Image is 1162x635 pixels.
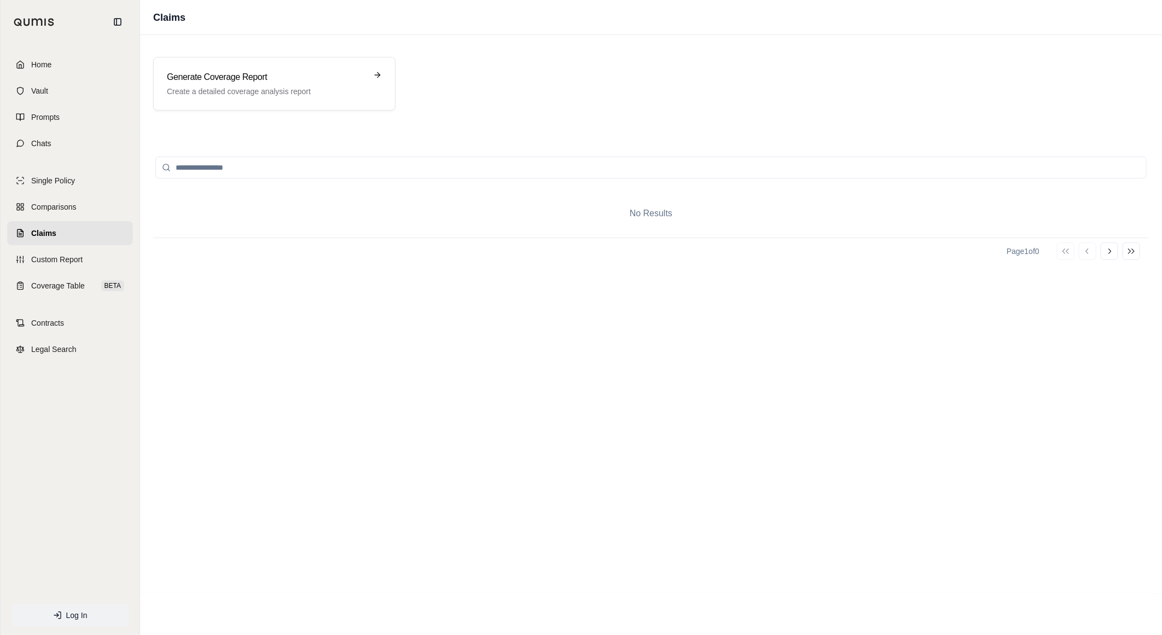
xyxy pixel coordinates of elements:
[1007,246,1039,257] div: Page 1 of 0
[153,189,1149,238] div: No Results
[101,280,124,291] span: BETA
[7,195,133,219] a: Comparisons
[7,53,133,77] a: Home
[66,610,88,621] span: Log In
[31,112,60,123] span: Prompts
[7,337,133,361] a: Legal Search
[31,201,76,212] span: Comparisons
[109,13,126,31] button: Collapse sidebar
[7,105,133,129] a: Prompts
[7,79,133,103] a: Vault
[31,280,85,291] span: Coverage Table
[7,247,133,272] a: Custom Report
[167,71,367,84] h3: Generate Coverage Report
[31,175,75,186] span: Single Policy
[31,85,48,96] span: Vault
[7,169,133,193] a: Single Policy
[31,138,51,149] span: Chats
[11,604,129,626] a: Log In
[31,344,77,355] span: Legal Search
[31,59,51,70] span: Home
[7,311,133,335] a: Contracts
[31,254,83,265] span: Custom Report
[31,228,56,239] span: Claims
[7,221,133,245] a: Claims
[7,274,133,298] a: Coverage TableBETA
[7,131,133,155] a: Chats
[31,317,64,328] span: Contracts
[153,10,185,25] h1: Claims
[14,18,55,26] img: Qumis Logo
[167,86,367,97] p: Create a detailed coverage analysis report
